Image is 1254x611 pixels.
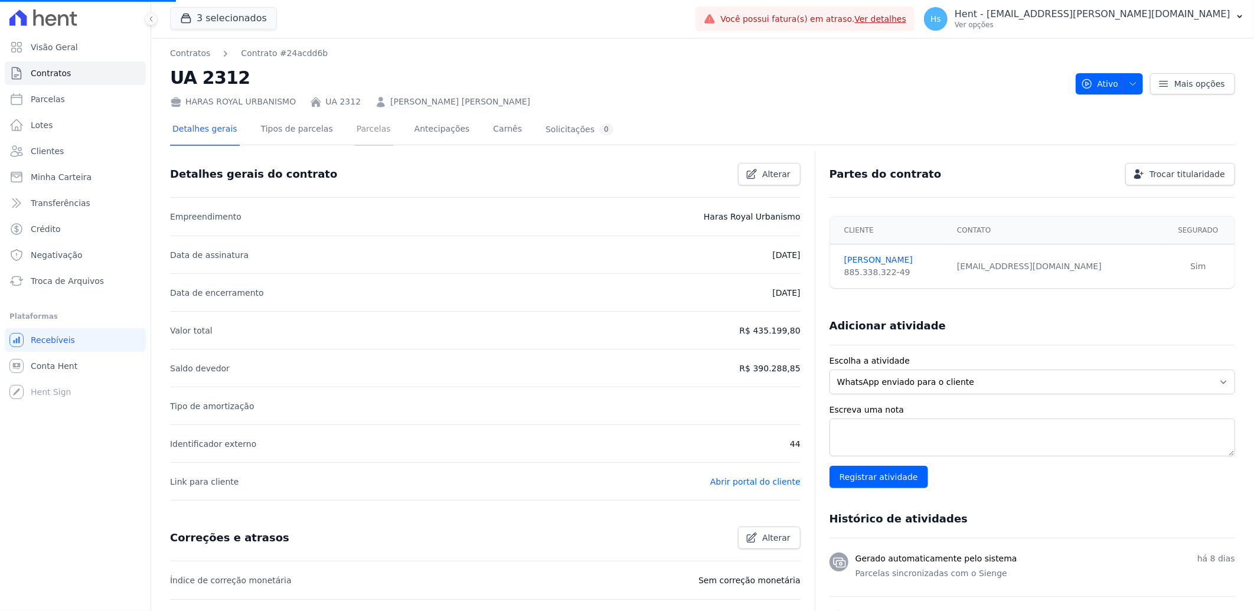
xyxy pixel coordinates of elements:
[5,217,146,241] a: Crédito
[170,96,296,108] div: HARAS ROYAL URBANISMO
[170,573,292,587] p: Índice de correção monetária
[31,334,75,346] span: Recebíveis
[599,124,613,135] div: 0
[1162,217,1235,244] th: Segurado
[5,139,146,163] a: Clientes
[1076,73,1144,94] button: Ativo
[241,47,328,60] a: Contrato #24acdd6b
[31,275,104,287] span: Troca de Arquivos
[740,361,801,375] p: R$ 390.288,85
[1162,244,1235,289] td: Sim
[5,191,146,215] a: Transferências
[1197,553,1235,565] p: há 8 dias
[170,115,240,146] a: Detalhes gerais
[31,67,71,79] span: Contratos
[762,168,791,180] span: Alterar
[1150,73,1235,94] a: Mais opções
[31,223,61,235] span: Crédito
[31,249,83,261] span: Negativação
[5,35,146,59] a: Visão Geral
[930,15,941,23] span: Hs
[543,115,616,146] a: Solicitações0
[855,567,1235,580] p: Parcelas sincronizadas com o Sienge
[170,167,337,181] h3: Detalhes gerais do contrato
[855,14,907,24] a: Ver detalhes
[170,47,210,60] a: Contratos
[772,286,800,300] p: [DATE]
[738,527,801,549] a: Alterar
[5,354,146,378] a: Conta Hent
[955,8,1230,20] p: Hent - [EMAIL_ADDRESS][PERSON_NAME][DOMAIN_NAME]
[830,167,942,181] h3: Partes do contrato
[170,437,256,451] p: Identificador externo
[170,248,249,262] p: Data de assinatura
[5,113,146,137] a: Lotes
[957,260,1155,273] div: [EMAIL_ADDRESS][DOMAIN_NAME]
[170,7,277,30] button: 3 selecionados
[170,475,239,489] p: Link para cliente
[830,512,968,526] h3: Histórico de atividades
[5,87,146,111] a: Parcelas
[844,266,943,279] div: 885.338.322-49
[170,47,1066,60] nav: Breadcrumb
[31,197,90,209] span: Transferências
[710,477,801,486] a: Abrir portal do cliente
[259,115,335,146] a: Tipos de parcelas
[955,20,1230,30] p: Ver opções
[830,466,928,488] input: Registrar atividade
[830,404,1235,416] label: Escreva uma nota
[325,96,361,108] a: UA 2312
[170,286,264,300] p: Data de encerramento
[31,171,92,183] span: Minha Carteira
[491,115,524,146] a: Carnês
[31,93,65,105] span: Parcelas
[1125,163,1235,185] a: Trocar titularidade
[1149,168,1225,180] span: Trocar titularidade
[354,115,393,146] a: Parcelas
[738,163,801,185] a: Alterar
[412,115,472,146] a: Antecipações
[740,324,801,338] p: R$ 435.199,80
[9,309,141,324] div: Plataformas
[170,47,328,60] nav: Breadcrumb
[31,145,64,157] span: Clientes
[170,531,289,545] h3: Correções e atrasos
[950,217,1162,244] th: Contato
[830,355,1235,367] label: Escolha a atividade
[170,210,241,224] p: Empreendimento
[720,13,906,25] span: Você possui fatura(s) em atraso.
[1174,78,1225,90] span: Mais opções
[31,360,77,372] span: Conta Hent
[546,124,613,135] div: Solicitações
[170,324,213,338] p: Valor total
[1081,73,1119,94] span: Ativo
[844,254,943,266] a: [PERSON_NAME]
[390,96,530,108] a: [PERSON_NAME] [PERSON_NAME]
[855,553,1017,565] h3: Gerado automaticamente pelo sistema
[31,41,78,53] span: Visão Geral
[698,573,801,587] p: Sem correção monetária
[790,437,801,451] p: 44
[5,165,146,189] a: Minha Carteira
[830,319,946,333] h3: Adicionar atividade
[170,399,254,413] p: Tipo de amortização
[170,64,1066,91] h2: UA 2312
[762,532,791,544] span: Alterar
[31,119,53,131] span: Lotes
[170,361,230,375] p: Saldo devedor
[704,210,801,224] p: Haras Royal Urbanismo
[5,328,146,352] a: Recebíveis
[772,248,800,262] p: [DATE]
[5,269,146,293] a: Troca de Arquivos
[830,217,950,244] th: Cliente
[5,61,146,85] a: Contratos
[5,243,146,267] a: Negativação
[915,2,1254,35] button: Hs Hent - [EMAIL_ADDRESS][PERSON_NAME][DOMAIN_NAME] Ver opções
